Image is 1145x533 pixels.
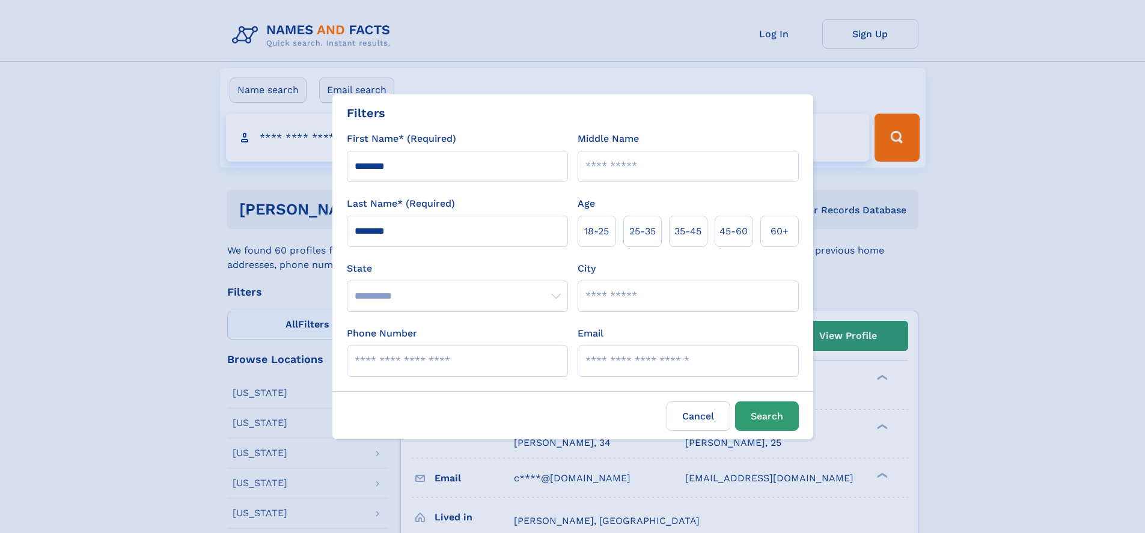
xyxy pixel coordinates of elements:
[735,401,799,431] button: Search
[347,196,455,211] label: Last Name* (Required)
[719,224,748,239] span: 45‑60
[578,196,595,211] label: Age
[578,261,596,276] label: City
[578,326,603,341] label: Email
[667,401,730,431] label: Cancel
[347,132,456,146] label: First Name* (Required)
[584,224,609,239] span: 18‑25
[771,224,789,239] span: 60+
[674,224,701,239] span: 35‑45
[347,104,385,122] div: Filters
[347,261,568,276] label: State
[347,326,417,341] label: Phone Number
[629,224,656,239] span: 25‑35
[578,132,639,146] label: Middle Name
